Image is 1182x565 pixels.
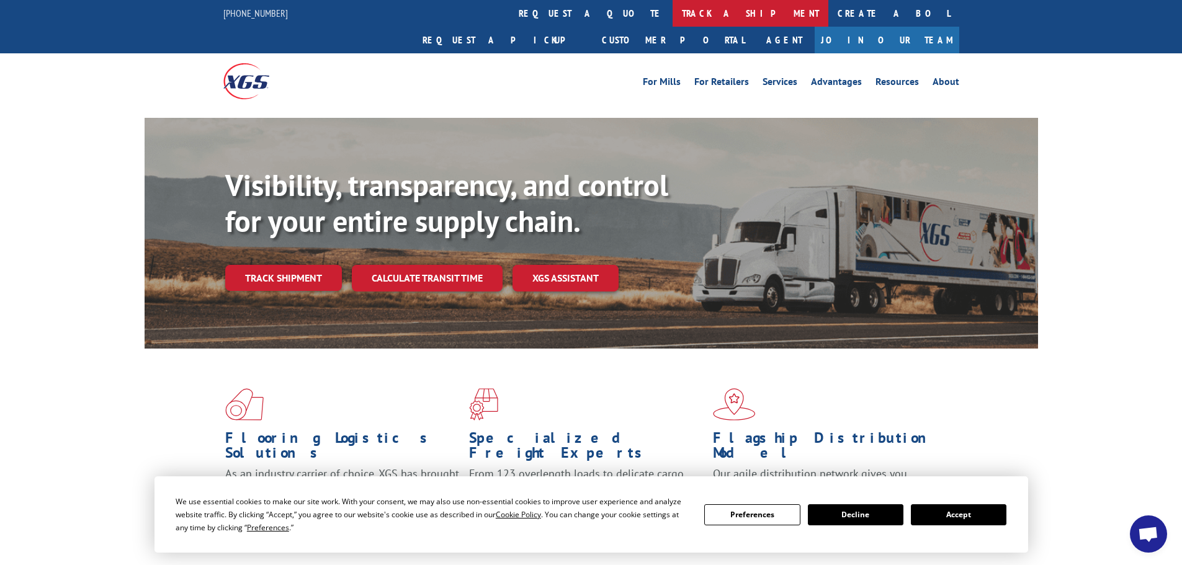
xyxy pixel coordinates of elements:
[469,466,704,522] p: From 123 overlength loads to delicate cargo, our experienced staff knows the best way to move you...
[176,495,689,534] div: We use essential cookies to make our site work. With your consent, we may also use non-essential ...
[763,77,797,91] a: Services
[247,522,289,533] span: Preferences
[352,265,503,291] a: Calculate transit time
[413,27,593,53] a: Request a pickup
[911,504,1006,525] button: Accept
[643,77,681,91] a: For Mills
[754,27,815,53] a: Agent
[593,27,754,53] a: Customer Portal
[933,77,959,91] a: About
[713,430,947,466] h1: Flagship Distribution Model
[469,430,704,466] h1: Specialized Freight Experts
[225,430,460,466] h1: Flooring Logistics Solutions
[513,265,619,291] a: XGS ASSISTANT
[225,388,264,420] img: xgs-icon-total-supply-chain-intelligence-red
[469,388,498,420] img: xgs-icon-focused-on-flooring-red
[713,388,756,420] img: xgs-icon-flagship-distribution-model-red
[225,166,668,240] b: Visibility, transparency, and control for your entire supply chain.
[713,466,941,496] span: Our agile distribution network gives you nationwide inventory management on demand.
[815,27,959,53] a: Join Our Team
[496,509,541,520] span: Cookie Policy
[225,265,342,291] a: Track shipment
[225,466,459,510] span: As an industry carrier of choice, XGS has brought innovation and dedication to flooring logistics...
[875,77,919,91] a: Resources
[811,77,862,91] a: Advantages
[704,504,800,525] button: Preferences
[808,504,903,525] button: Decline
[223,7,288,19] a: [PHONE_NUMBER]
[154,476,1028,553] div: Cookie Consent Prompt
[1130,515,1167,553] div: Open chat
[694,77,749,91] a: For Retailers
